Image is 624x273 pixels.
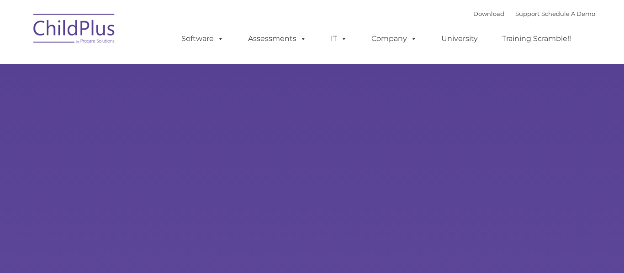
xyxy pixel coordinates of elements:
a: IT [322,30,356,48]
a: Software [172,30,233,48]
a: Training Scramble!! [493,30,580,48]
a: Support [515,10,539,17]
a: Assessments [239,30,316,48]
font: | [473,10,595,17]
a: University [432,30,487,48]
a: Company [362,30,426,48]
a: Schedule A Demo [541,10,595,17]
a: Download [473,10,504,17]
img: ChildPlus by Procare Solutions [29,7,120,53]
